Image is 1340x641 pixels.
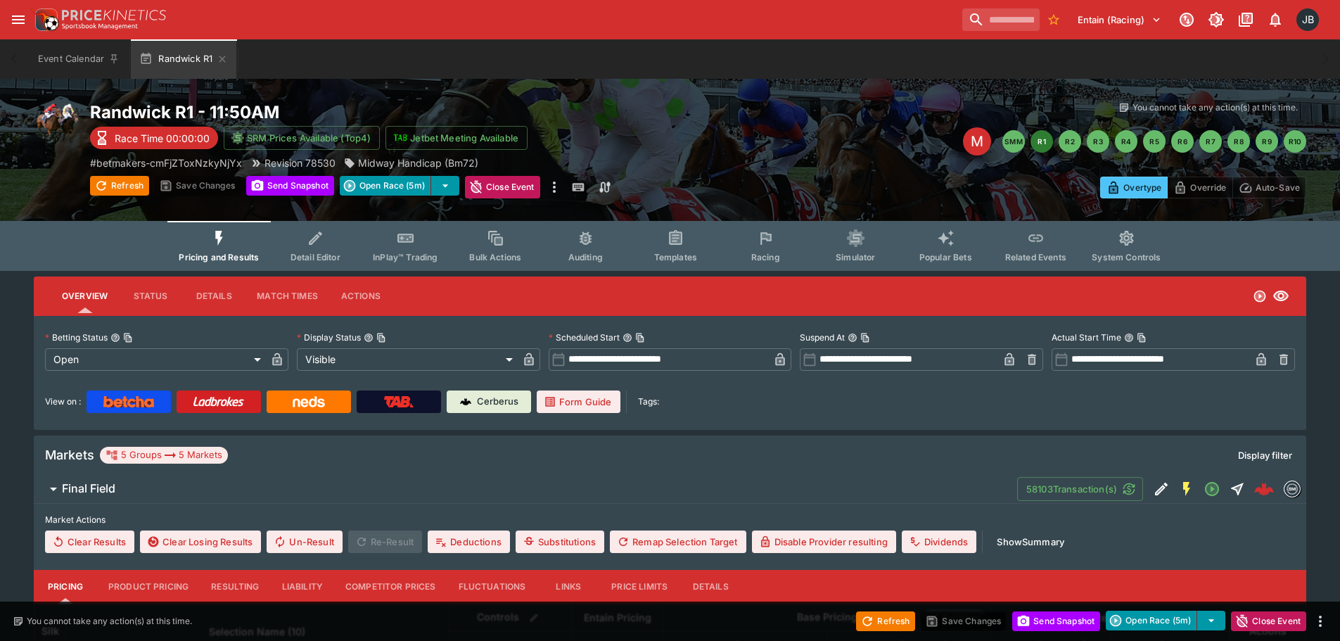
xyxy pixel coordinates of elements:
p: Cerberus [477,395,518,409]
svg: Open [1253,289,1267,303]
button: SMM [1002,130,1025,153]
button: Remap Selection Target [610,531,746,553]
button: R5 [1143,130,1166,153]
button: Disable Provider resulting [752,531,896,553]
p: Revision 78530 [264,156,336,170]
nav: pagination navigation [1002,130,1306,153]
button: Refresh [856,611,915,631]
img: PriceKinetics Logo [31,6,59,34]
button: ShowSummary [988,531,1073,553]
button: R9 [1256,130,1278,153]
button: SGM Enabled [1174,476,1199,502]
button: Un-Result [267,531,342,553]
button: Display filter [1230,444,1301,467]
button: Price Limits [600,570,679,604]
img: Ladbrokes [193,396,244,407]
span: Related Events [1005,252,1066,262]
div: betmakers [1284,481,1301,497]
label: Market Actions [45,509,1295,531]
div: 5 Groups 5 Markets [106,447,222,464]
button: Josh Brown [1292,4,1323,35]
button: Copy To Clipboard [123,333,133,343]
button: Suspend AtCopy To Clipboard [848,333,857,343]
h5: Markets [45,447,94,463]
button: Copy To Clipboard [376,333,386,343]
button: Status [119,279,182,313]
span: Bulk Actions [469,252,521,262]
button: Open Race (5m) [340,176,431,196]
button: Toggle light/dark mode [1204,7,1229,32]
button: Select Tenant [1069,8,1170,31]
button: R7 [1199,130,1222,153]
a: 3ceba2a3-f774-402d-ac30-e630a6ddb601 [1250,475,1278,503]
button: R6 [1171,130,1194,153]
img: Cerberus [460,396,471,407]
button: Documentation [1233,7,1258,32]
button: Deductions [428,531,510,553]
button: Jetbet Meeting Available [385,126,528,150]
img: Neds [293,396,324,407]
button: Match Times [245,279,329,313]
button: R1 [1030,130,1053,153]
label: View on : [45,391,81,413]
h6: Final Field [62,481,115,496]
button: Send Snapshot [1012,611,1100,631]
span: Pricing and Results [179,252,259,262]
img: Sportsbook Management [62,23,138,30]
button: Overview [51,279,119,313]
button: select merge strategy [431,176,459,196]
button: Links [537,570,600,604]
button: Open [1199,476,1225,502]
p: You cannot take any action(s) at this time. [1132,101,1298,114]
div: 3ceba2a3-f774-402d-ac30-e630a6ddb601 [1254,479,1274,499]
button: Override [1167,177,1232,198]
button: Edit Detail [1149,476,1174,502]
p: Betting Status [45,331,108,343]
a: Form Guide [537,391,620,413]
button: Copy To Clipboard [635,333,645,343]
img: betmakers [1284,481,1300,497]
div: Open [45,348,266,371]
button: Scheduled StartCopy To Clipboard [623,333,632,343]
a: Cerberus [447,391,531,413]
button: open drawer [6,7,31,32]
button: select merge strategy [1197,611,1225,630]
div: split button [340,176,459,196]
button: Close Event [1231,611,1306,631]
button: more [546,176,563,198]
button: Refresh [90,176,149,196]
button: more [1312,613,1329,630]
button: Close Event [465,176,540,198]
button: Auto-Save [1232,177,1306,198]
img: Betcha [103,396,154,407]
button: Details [182,279,245,313]
span: Detail Editor [291,252,340,262]
button: Display StatusCopy To Clipboard [364,333,374,343]
button: Betting StatusCopy To Clipboard [110,333,120,343]
div: Midway Handicap (Bm72) [344,156,478,170]
p: Race Time 00:00:00 [115,131,210,146]
div: Josh Brown [1296,8,1319,31]
p: You cannot take any action(s) at this time. [27,615,192,628]
p: Copy To Clipboard [90,156,242,170]
button: Event Calendar [30,39,128,79]
span: System Controls [1092,252,1161,262]
button: R3 [1087,130,1109,153]
span: Popular Bets [919,252,972,262]
p: Actual Start Time [1052,331,1121,343]
button: R10 [1284,130,1306,153]
button: Randwick R1 [131,39,236,79]
p: Display Status [297,331,361,343]
div: Start From [1100,177,1306,198]
span: Racing [751,252,780,262]
button: Fluctuations [447,570,537,604]
img: PriceKinetics [62,10,166,20]
button: Pricing [34,570,97,604]
img: logo-cerberus--red.svg [1254,479,1274,499]
button: Competitor Prices [334,570,447,604]
button: Straight [1225,476,1250,502]
button: Details [679,570,742,604]
div: Edit Meeting [963,127,991,156]
input: search [962,8,1040,31]
button: Resulting [200,570,270,604]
